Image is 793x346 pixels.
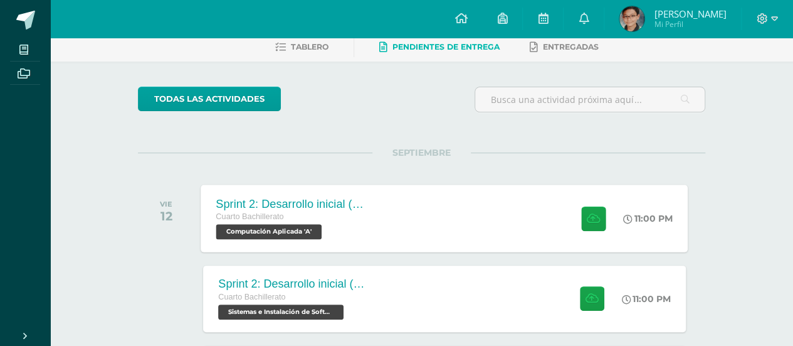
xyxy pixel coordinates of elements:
div: 11:00 PM [622,293,671,305]
span: Mi Perfil [654,19,726,30]
div: 11:00 PM [624,213,673,224]
img: 3bba886a9c75063d96c5e58f8e6632be.png [619,6,644,31]
div: 12 [160,208,172,224]
input: Busca una actividad próxima aquí... [475,87,705,112]
a: Entregadas [530,37,599,57]
span: Cuarto Bachillerato [218,293,285,301]
a: Tablero [275,37,328,57]
span: Tablero [291,42,328,51]
span: Cuarto Bachillerato [216,212,284,221]
div: Sprint 2: Desarrollo inicial (Semanas 3 y 4) [216,197,368,210]
a: todas las Actividades [138,87,281,111]
span: Entregadas [543,42,599,51]
span: SEPTIEMBRE [372,147,471,158]
div: VIE [160,200,172,208]
span: Pendientes de entrega [392,42,500,51]
a: Pendientes de entrega [379,37,500,57]
span: Computación Aplicada 'A' [216,224,322,239]
span: Sistemas e Instalación de Software 'A' [218,305,344,320]
div: Sprint 2: Desarrollo inicial (Semanas 3 y 4) [218,278,369,291]
span: [PERSON_NAME] [654,8,726,20]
